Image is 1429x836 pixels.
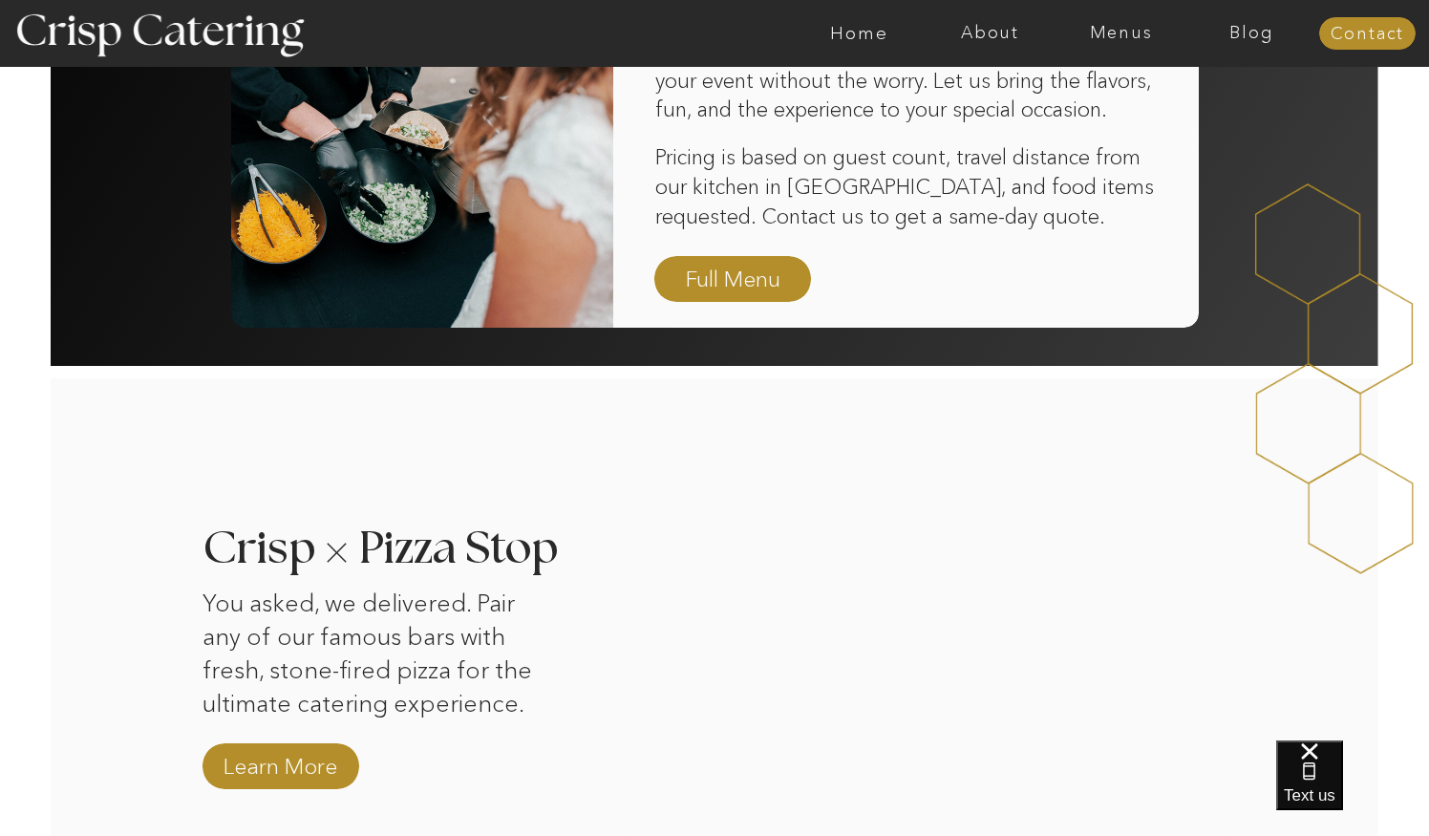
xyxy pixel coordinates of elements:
p: We handle all the details for you - from plates and cups to napkins and cutlery - so you can focu... [655,8,1181,126]
a: Contact [1319,25,1416,44]
a: Learn More [216,751,344,784]
iframe: podium webchat widget bubble [1276,740,1429,836]
a: Full Menu [677,264,788,297]
a: Home [794,24,925,43]
h3: Crisp Pizza Stop [203,526,589,564]
p: Pricing is based on guest count, travel distance from our kitchen in [GEOGRAPHIC_DATA], and food ... [655,143,1173,233]
a: Menus [1056,24,1186,43]
p: You asked, we delivered. Pair any of our famous bars with fresh, stone-fired pizza for the ultima... [203,587,535,723]
a: About [925,24,1056,43]
a: Blog [1186,24,1317,43]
